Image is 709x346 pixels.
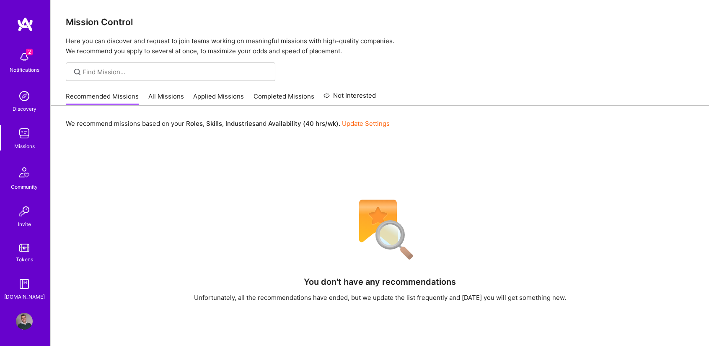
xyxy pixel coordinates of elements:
[72,67,82,77] i: icon SearchGrey
[19,244,29,252] img: tokens
[66,36,694,56] p: Here you can discover and request to join teams working on meaningful missions with high-quality ...
[17,17,34,32] img: logo
[10,65,39,74] div: Notifications
[13,104,36,113] div: Discovery
[16,255,33,264] div: Tokens
[66,119,390,128] p: We recommend missions based on your , , and .
[206,120,222,127] b: Skills
[16,49,33,65] img: bell
[14,142,35,151] div: Missions
[16,276,33,292] img: guide book
[14,162,34,182] img: Community
[268,120,339,127] b: Availability (40 hrs/wk)
[16,125,33,142] img: teamwork
[344,194,416,265] img: No Results
[148,92,184,106] a: All Missions
[323,91,376,106] a: Not Interested
[18,220,31,229] div: Invite
[26,49,33,55] span: 2
[4,292,45,301] div: [DOMAIN_NAME]
[11,182,38,191] div: Community
[186,120,203,127] b: Roles
[16,88,33,104] img: discovery
[16,203,33,220] img: Invite
[66,17,694,27] h3: Mission Control
[225,120,256,127] b: Industries
[304,277,456,287] h4: You don't have any recommendations
[193,92,244,106] a: Applied Missions
[66,92,139,106] a: Recommended Missions
[14,313,35,330] a: User Avatar
[16,313,33,330] img: User Avatar
[83,68,269,76] input: Find Mission...
[194,293,566,302] div: Unfortunately, all the recommendations have ended, but we update the list frequently and [DATE] y...
[342,120,390,127] a: Update Settings
[254,92,314,106] a: Completed Missions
